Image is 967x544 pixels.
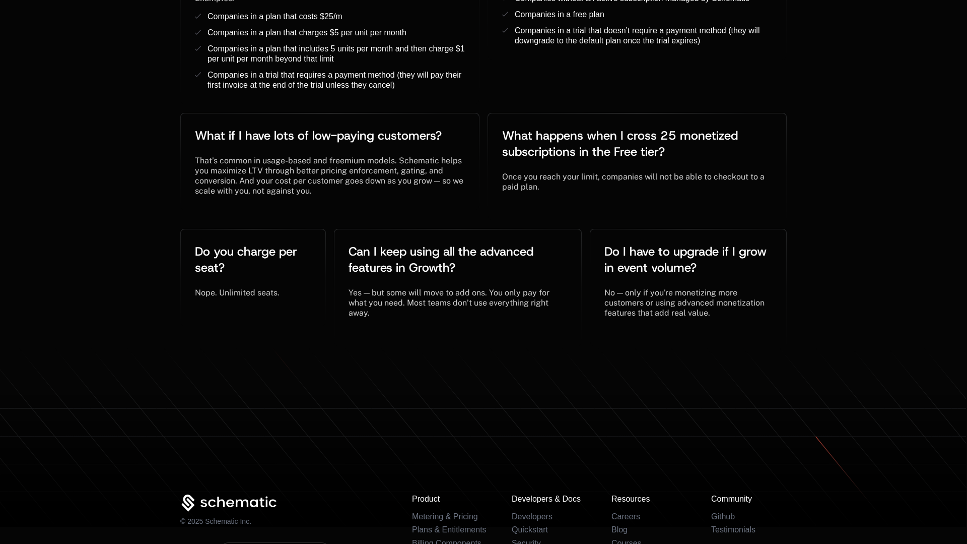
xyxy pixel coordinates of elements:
[412,525,487,534] a: Plans & Entitlements
[515,26,762,45] span: Companies in a trial that doesn’t require a payment method (they will downgrade to the default pl...
[502,172,767,192] span: Once you reach your limit, companies will not be able to checkout to a paid plan.
[512,512,552,521] a: Developers
[208,12,342,21] span: Companies in a plan that costs $25/m
[604,244,770,276] span: Do I have to upgrade if I grow in event volume?
[208,28,406,37] span: Companies in a plan that charges $5 per unit per month
[349,288,551,318] span: Yes — but some will move to add ons. You only pay for what you need. Most teams don’t use everyth...
[604,288,767,318] span: No — only if you're monetizing more customers or using advanced monetization features that add re...
[512,525,548,534] a: Quickstart
[711,512,735,521] a: Github
[711,525,755,534] a: Testimonials
[208,71,464,89] span: Companies in a trial that requires a payment method (they will pay their first invoice at the end...
[711,495,787,504] h3: Community
[195,128,442,144] span: What if I have lots of low-paying customers?
[412,512,478,521] a: Metering & Pricing
[611,495,687,504] h3: Resources
[180,516,251,526] p: © 2025 Schematic Inc.
[512,495,587,504] h3: Developers & Docs
[195,156,465,196] span: That’s common in usage-based and freemium models. Schematic helps you maximize LTV through better...
[208,44,467,63] span: Companies in a plan that includes 5 units per month and then charge $1 per unit per month beyond ...
[502,128,741,160] span: What happens when I cross 25 monetized subscriptions in the Free tier?
[611,512,640,521] a: Careers
[349,244,537,276] span: Can I keep using all the advanced features in Growth?
[412,495,488,504] h3: Product
[195,244,301,276] span: Do you charge per seat?
[611,525,628,534] a: Blog
[195,288,280,297] span: Nope. Unlimited seats.
[515,10,604,19] span: Companies in a free plan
